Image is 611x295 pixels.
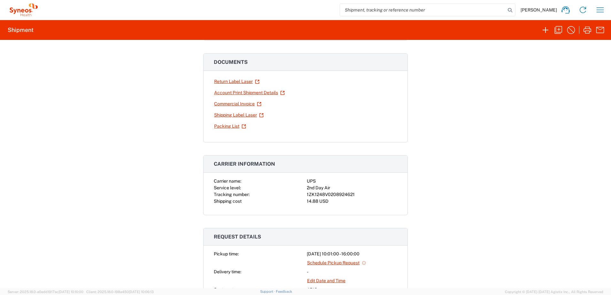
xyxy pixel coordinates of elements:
[58,290,83,294] span: [DATE] 10:10:00
[505,289,603,295] span: Copyright © [DATE]-[DATE] Agistix Inc., All Rights Reserved
[214,234,261,240] span: Request details
[307,269,397,275] div: -
[214,269,241,274] span: Delivery time:
[214,192,250,197] span: Tracking number:
[8,290,83,294] span: Server: 2025.18.0-a0edd1917ac
[260,290,276,293] a: Support
[214,121,246,132] a: Packing List
[214,59,248,65] span: Documents
[214,161,275,167] span: Carrier information
[8,26,34,34] h2: Shipment
[214,178,241,184] span: Carrier name:
[307,251,397,257] div: [DATE] 10:01:00 - 16:00:00
[214,87,285,98] a: Account Print Shipment Details
[129,290,154,294] span: [DATE] 10:06:13
[214,251,239,256] span: Pickup time:
[521,7,557,13] span: [PERSON_NAME]
[214,185,241,190] span: Service level:
[307,257,367,269] a: Schedule Pickup Request
[276,290,292,293] a: Feedback
[307,191,397,198] div: 1ZK1248V0208924621
[214,98,262,110] a: Commercial Invoice
[214,110,264,121] a: Shipping Label Laser
[307,185,397,191] div: 2nd Day Air
[307,286,397,293] div: 4510
[340,4,506,16] input: Shipment, tracking or reference number
[214,76,260,87] a: Return Label Laser
[86,290,154,294] span: Client: 2025.18.0-198a450
[214,199,242,204] span: Shipping cost
[214,287,238,292] span: Cost center
[307,275,346,286] a: Edit Date and Time
[307,178,397,185] div: UPS
[307,198,397,205] div: 14.88 USD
